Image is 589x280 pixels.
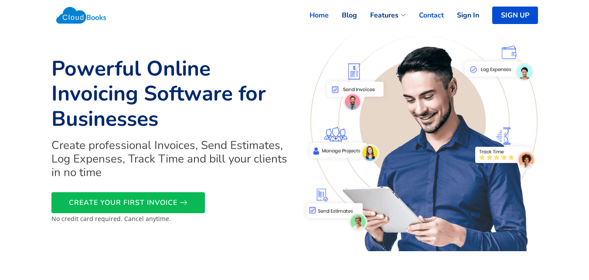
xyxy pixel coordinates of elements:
[444,6,479,25] a: Sign In
[51,192,205,213] a: CREATE YOUR FIRST INVOICE
[492,7,538,24] a: SIGN UP
[51,214,171,223] small: No credit card required. Cancel anytime.
[357,6,406,25] a: Features
[51,56,289,132] h1: Powerful Online Invoicing Software for Businesses
[296,6,329,25] a: Home
[406,6,444,25] a: Contact
[370,10,398,21] span: Features
[51,138,289,180] h2: Create professional Invoices, Send Estimates, Log Expenses, Track Time and bill your clients in n...
[51,2,111,28] img: Cloudbooks Logo
[329,6,357,25] a: Blog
